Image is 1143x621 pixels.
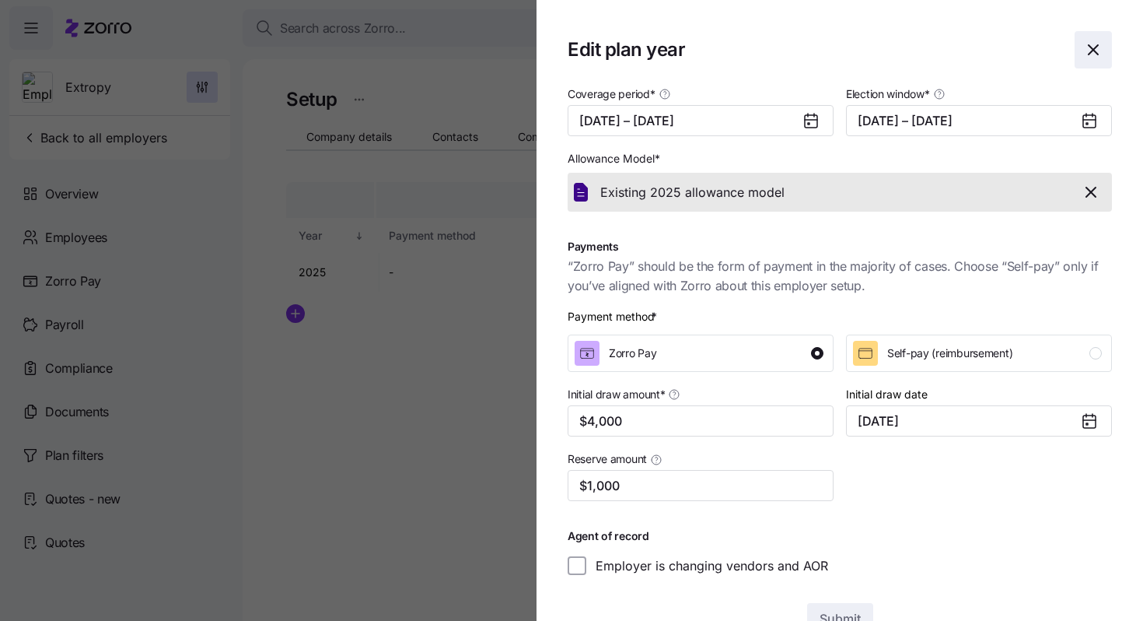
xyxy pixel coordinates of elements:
[568,37,1062,61] h1: Edit plan year
[568,387,665,402] span: Initial draw amount *
[609,346,656,361] span: Zorro Pay
[846,105,1112,136] button: [DATE] – [DATE]
[568,240,1112,254] h1: Payments
[887,346,1012,361] span: Self-pay (reimbursement)
[568,529,1112,543] h1: Agent of record
[568,451,647,467] span: Reserve amount
[568,308,660,325] div: Payment method
[568,257,1112,296] span: “Zorro Pay” should be the form of payment in the majority of cases. Choose “Self-pay” only if you...
[846,405,1112,437] input: MM/DD/YYYY
[568,105,834,136] button: [DATE] – [DATE]
[586,556,828,575] label: Employer is changing vendors and AOR
[846,386,928,403] label: Initial draw date
[846,86,930,102] span: Election window *
[600,183,785,202] span: Existing 2025 allowance model
[568,86,655,102] span: Coverage period *
[568,151,660,167] span: Allowance Model *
